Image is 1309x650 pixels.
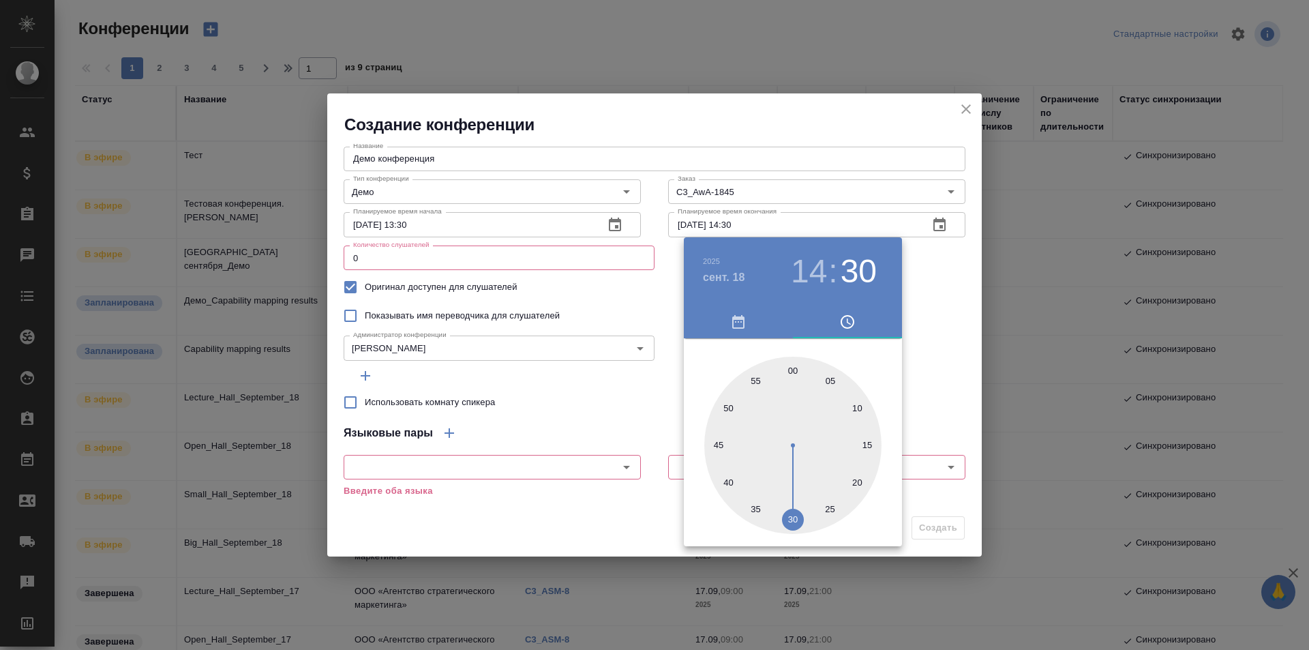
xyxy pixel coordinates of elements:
button: 30 [841,252,877,291]
button: 2025 [703,257,720,265]
button: 14 [791,252,827,291]
button: сент. 18 [703,269,745,286]
h3: : [828,252,837,291]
